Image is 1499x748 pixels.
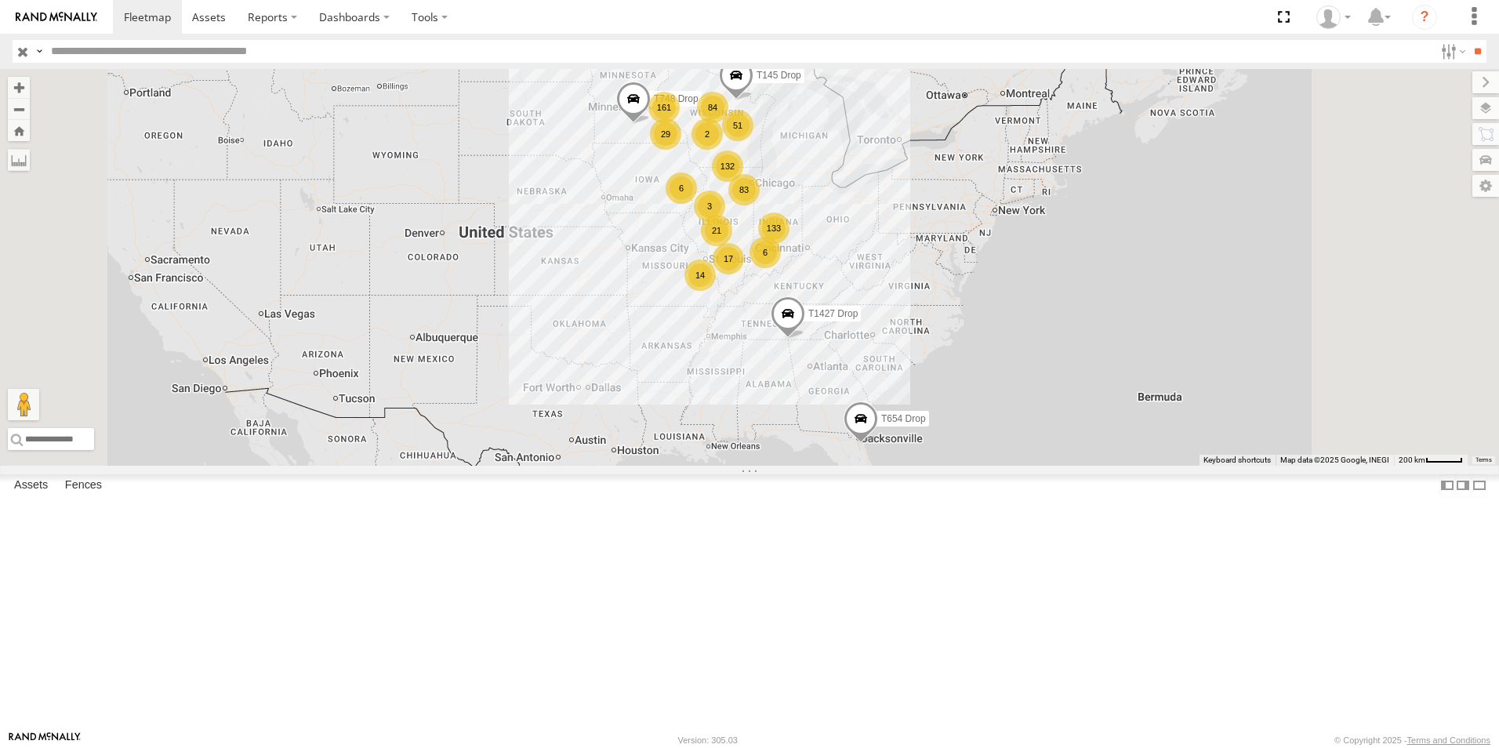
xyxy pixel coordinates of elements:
button: Map Scale: 200 km per 44 pixels [1394,455,1468,466]
button: Zoom Home [8,120,30,141]
button: Zoom in [8,77,30,98]
label: Search Query [33,40,45,63]
label: Map Settings [1472,175,1499,197]
a: Terms and Conditions [1407,735,1490,745]
div: 6 [666,172,697,204]
button: Zoom out [8,98,30,120]
span: T145 Drop [757,71,801,82]
label: Fences [57,474,110,496]
div: 84 [697,92,728,123]
label: Assets [6,474,56,496]
div: 21 [701,215,732,246]
span: T1427 Drop [808,308,858,319]
i: ? [1412,5,1437,30]
div: © Copyright 2025 - [1334,735,1490,745]
label: Dock Summary Table to the Right [1455,474,1471,497]
a: Terms [1475,457,1492,463]
label: Measure [8,149,30,171]
div: 83 [728,174,760,205]
span: 200 km [1399,456,1425,464]
span: T654 Drop [881,414,926,425]
button: Drag Pegman onto the map to open Street View [8,389,39,420]
div: 3 [694,191,725,222]
div: 2 [691,118,723,150]
button: Keyboard shortcuts [1203,455,1271,466]
div: 51 [722,110,753,141]
label: Search Filter Options [1435,40,1468,63]
div: 133 [758,212,789,244]
label: Hide Summary Table [1472,474,1487,497]
div: 161 [648,92,680,123]
div: Jay Hammerstrom [1311,5,1356,29]
label: Dock Summary Table to the Left [1439,474,1455,497]
span: Map data ©2025 Google, INEGI [1280,456,1389,464]
a: Visit our Website [9,732,81,748]
div: Version: 305.03 [678,735,738,745]
div: 6 [749,237,781,268]
img: rand-logo.svg [16,12,97,23]
div: 29 [650,118,681,150]
div: 14 [684,260,716,291]
div: 132 [712,151,743,182]
div: 17 [713,243,744,274]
